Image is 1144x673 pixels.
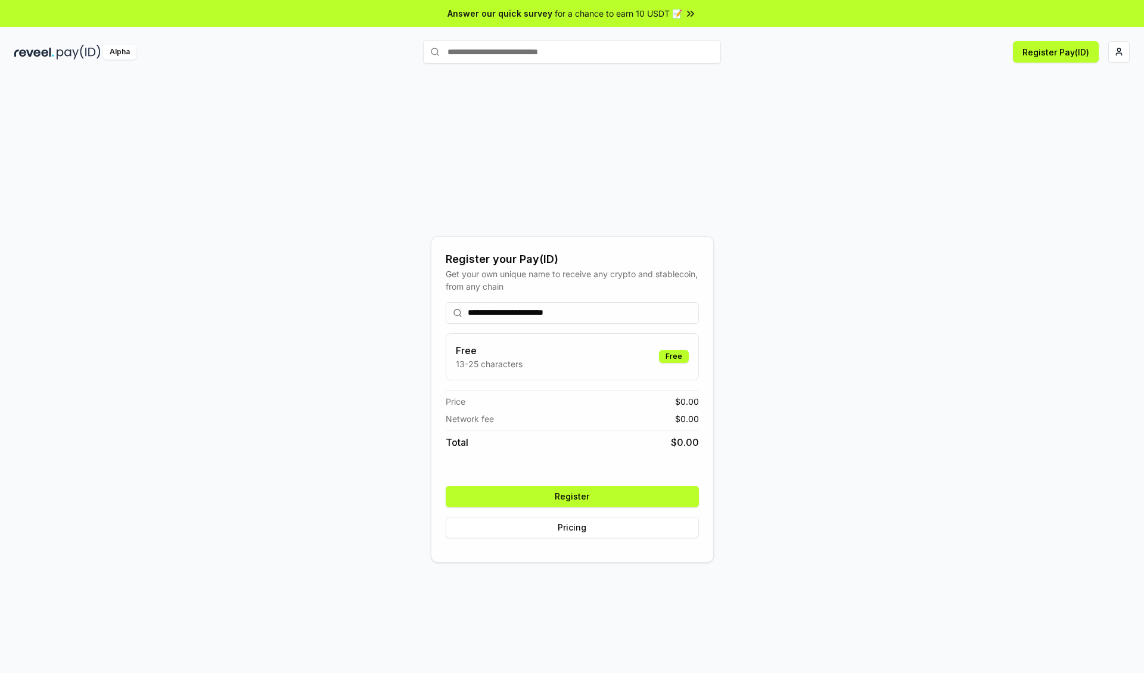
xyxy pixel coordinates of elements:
[446,486,699,507] button: Register
[555,7,682,20] span: for a chance to earn 10 USDT 📝
[446,395,465,408] span: Price
[57,45,101,60] img: pay_id
[456,358,523,370] p: 13-25 characters
[659,350,689,363] div: Free
[447,7,552,20] span: Answer our quick survey
[103,45,136,60] div: Alpha
[446,268,699,293] div: Get your own unique name to receive any crypto and stablecoin, from any chain
[446,251,699,268] div: Register your Pay(ID)
[675,395,699,408] span: $ 0.00
[456,343,523,358] h3: Free
[1013,41,1099,63] button: Register Pay(ID)
[446,435,468,449] span: Total
[14,45,54,60] img: reveel_dark
[446,517,699,538] button: Pricing
[446,413,494,425] span: Network fee
[675,413,699,425] span: $ 0.00
[671,435,699,449] span: $ 0.00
